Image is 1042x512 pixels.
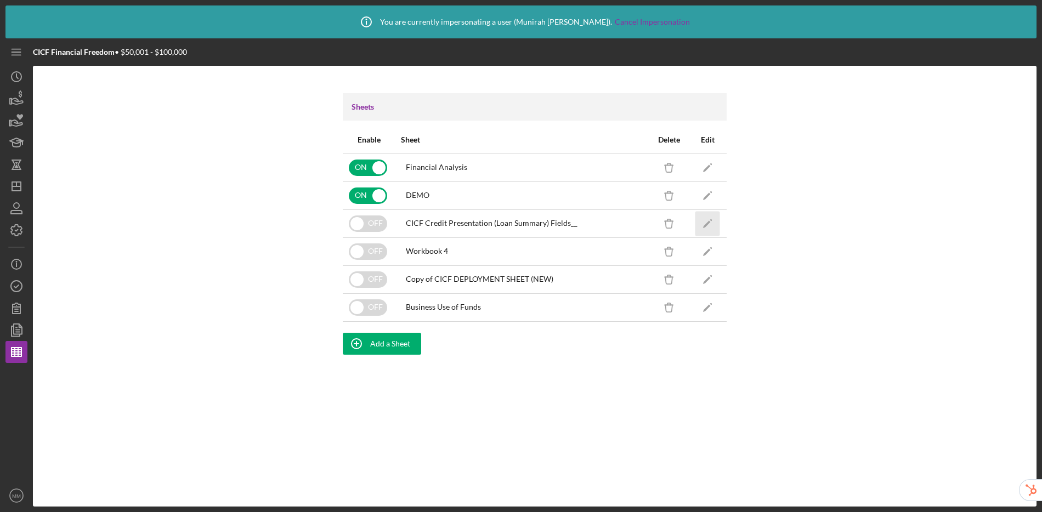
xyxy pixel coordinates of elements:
[406,219,577,227] div: CICF Credit Presentation (Loan Summary) Fields__
[406,163,467,172] div: Financial Analysis
[406,191,429,200] div: DEMO
[406,275,553,283] div: Copy of CICF DEPLOYMENT SHEET (NEW)
[370,333,410,355] div: Add a Sheet
[615,18,690,26] a: Cancel Impersonation
[406,303,481,311] div: Business Use of Funds
[5,485,27,507] button: MM
[650,135,688,144] div: Delete
[352,101,374,112] h3: Sheets
[33,47,115,56] b: CICF Financial Freedom
[343,333,421,355] button: Add a Sheet
[33,48,187,56] div: • $50,001 - $100,000
[353,8,690,36] div: You are currently impersonating a user ( Munirah [PERSON_NAME] ).
[401,135,420,144] div: Sheet
[689,135,726,144] div: Edit
[12,493,21,499] text: MM
[406,247,448,255] div: Workbook 4
[343,135,394,144] div: Enable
